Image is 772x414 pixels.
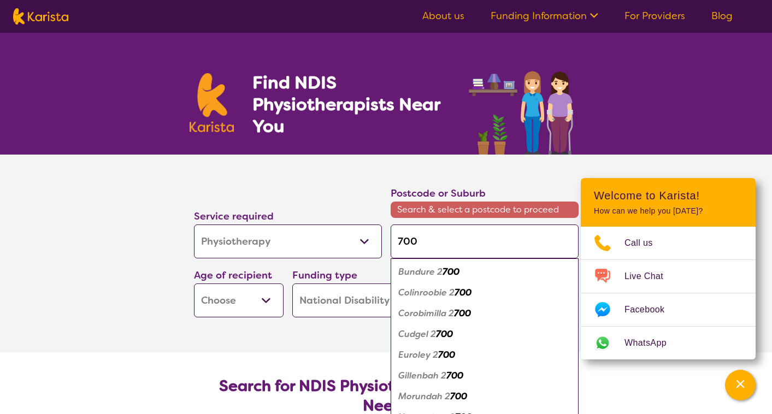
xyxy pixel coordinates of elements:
em: 700 [446,370,463,381]
em: Colinroobie 2 [398,287,455,298]
label: Funding type [292,269,357,282]
div: Morundah 2700 [396,386,573,407]
span: Search & select a postcode to proceed [391,202,579,218]
div: Colinroobie 2700 [396,282,573,303]
span: Live Chat [624,268,676,285]
em: 700 [454,307,471,319]
a: Blog [711,9,733,22]
h1: Find NDIS Physiotherapists Near You [252,72,455,137]
em: Euroley 2 [398,349,438,360]
label: Age of recipient [194,269,272,282]
em: 700 [455,287,472,298]
h2: Welcome to Karista! [594,189,742,202]
img: Karista logo [13,8,68,25]
span: Facebook [624,301,677,318]
div: Gillenbah 2700 [396,365,573,386]
div: Corobimilla 2700 [396,303,573,324]
label: Service required [194,210,274,223]
em: Morundah 2 [398,391,450,402]
em: 700 [436,328,453,340]
em: 700 [450,391,467,402]
div: Channel Menu [581,178,756,359]
a: About us [422,9,464,22]
img: Karista logo [190,73,234,132]
a: For Providers [624,9,685,22]
button: Channel Menu [725,370,756,400]
span: Call us [624,235,666,251]
em: Gillenbah 2 [398,370,446,381]
img: physiotherapy [465,59,582,155]
em: Corobimilla 2 [398,307,454,319]
span: WhatsApp [624,335,680,351]
div: Euroley 2700 [396,345,573,365]
em: 700 [438,349,455,360]
input: Type [391,224,579,258]
div: Bundure 2700 [396,262,573,282]
ul: Choose channel [581,227,756,359]
p: How can we help you [DATE]? [594,206,742,216]
a: Web link opens in a new tab. [581,327,756,359]
div: Cudgel 2700 [396,324,573,345]
em: Cudgel 2 [398,328,436,340]
label: Postcode or Suburb [391,187,486,200]
a: Funding Information [491,9,598,22]
em: Bundure 2 [398,266,443,277]
em: 700 [443,266,459,277]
